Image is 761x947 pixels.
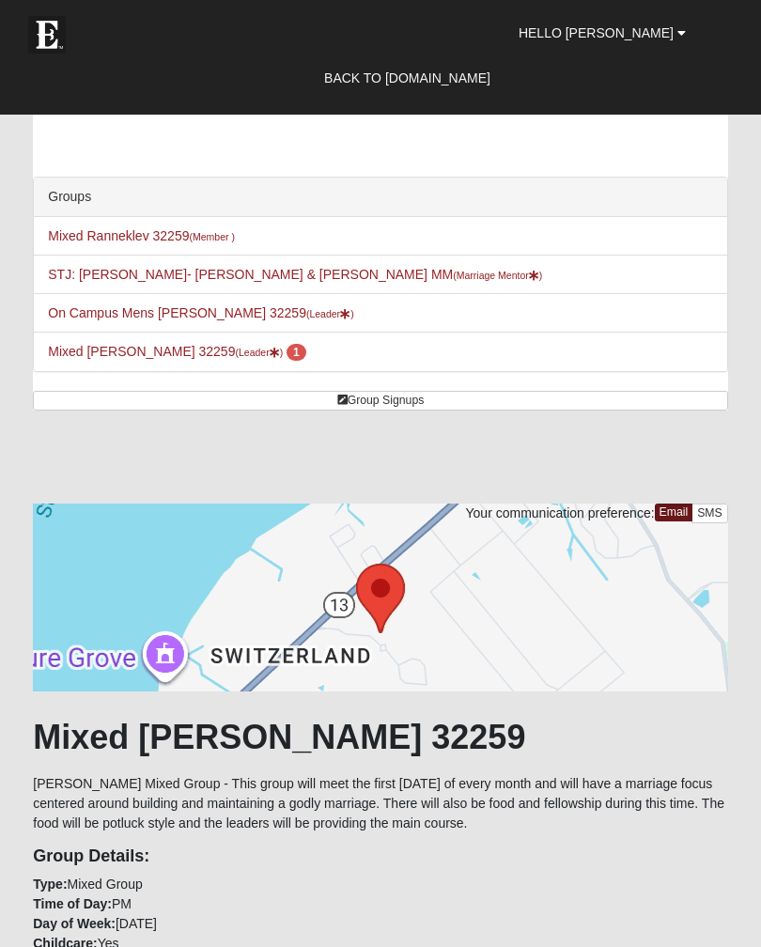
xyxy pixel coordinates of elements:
strong: Time of Day: [33,896,112,911]
a: Mixed [PERSON_NAME] 32259(Leader) 1 [48,344,305,359]
h4: Group Details: [33,846,728,867]
a: Back to [DOMAIN_NAME] [310,54,505,101]
a: Group Signups [33,391,728,411]
a: On Campus Mens [PERSON_NAME] 32259(Leader) [48,305,353,320]
small: (Marriage Mentor ) [453,270,542,281]
a: STJ: [PERSON_NAME]- [PERSON_NAME] & [PERSON_NAME] MM(Marriage Mentor) [48,267,542,282]
div: Groups [34,178,727,217]
a: Email [655,504,693,521]
small: (Leader ) [235,347,283,358]
a: SMS [691,504,728,523]
span: number of pending members [287,344,306,361]
small: (Leader ) [306,308,354,319]
img: Eleven22 logo [28,16,66,54]
h1: Mixed [PERSON_NAME] 32259 [33,717,728,757]
strong: Type: [33,877,67,892]
a: Hello [PERSON_NAME] [505,9,700,56]
a: Mixed Ranneklev 32259(Member ) [48,228,235,243]
span: Hello [PERSON_NAME] [519,25,674,40]
small: (Member ) [189,231,234,242]
span: Your communication preference: [466,505,655,520]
